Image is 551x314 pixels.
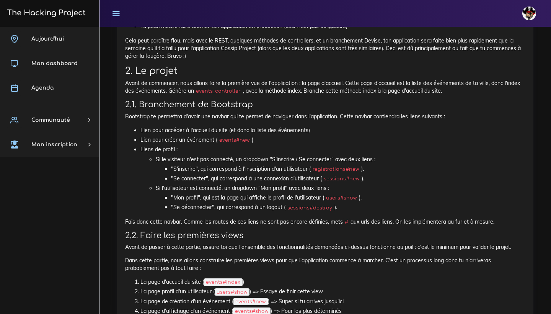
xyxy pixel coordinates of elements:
li: Si le visiteur n'est pas connecté, un dropdown "S'inscrire / Se connecter" avec deux liens : [156,155,525,184]
li: Lien pour accéder à l'accueil du site (et donc la liste des événements) [140,126,525,135]
span: Mon dashboard [31,61,78,66]
li: "S'inscrire", qui correspond à l'inscription d'un utilisateur ( ). [171,164,525,174]
code: events_controller [194,87,243,95]
code: users#show [324,194,359,202]
code: events#new [217,136,252,144]
code: events#index [204,278,243,286]
span: Communauté [31,117,70,123]
li: Si l'utilisateur est connecté, un dropdown "Mon profil" avec deux liens : [156,183,525,213]
li: "Se connecter", qui correspond à une connexion d'utilisateur ( ). [171,174,525,183]
p: Avant de commencer, nous allons faire la première vue de l'application : la page d'accueil. Cette... [125,79,525,95]
h2: 2. Le projet [125,65,525,77]
p: Fais donc cette navbar. Comme les routes de ces liens ne sont pas encore définies, mets aux urls ... [125,218,525,226]
li: Liens de profil : [140,145,525,212]
p: Bootstrap te permettra d'avoir une navbar qui te permet de naviguer dans l'application. Cette nav... [125,113,525,120]
li: "Se déconnecter", qui correspond à un logout ( ). [171,203,525,212]
code: registrations#new [311,165,361,173]
span: Aujourd'hui [31,36,64,42]
p: Avant de passer à cette partie, assure toi que l'ensemble des fonctionnalités demandées ci-dessus... [125,243,525,251]
h3: 2.1. Branchement de Bootstrap [125,100,525,110]
span: Agenda [31,85,54,91]
span: Mon inscription [31,142,77,147]
code: users#show [215,288,249,296]
li: La page d'accueil du site ( ) [140,277,525,287]
p: Dans cette partie, nous allons construire les premières views pour que l'application commence à m... [125,257,525,272]
img: avatar [522,7,536,20]
li: "Mon profil", qui est la page qui affiche le profil de l'utilisateur ( ). [171,193,525,203]
code: sessions#new [322,175,362,183]
p: Cela peut paraître flou, mais avec le REST, quelques méthodes de controllers, et un branchement D... [125,37,525,60]
li: Lien pour créer un événement ( ) [140,135,525,145]
h3: The Hacking Project [5,9,86,17]
code: sessions#destroy [285,204,334,212]
code: # [343,218,350,226]
h3: 2.2. Faire les premières views [125,231,525,240]
li: La page profil d'un utilisateur ( ) => Essaye de finir cette view [140,287,525,296]
li: La page de création d'un événement ( ) => Super si tu arrives jusqu'ici [140,297,525,306]
code: events#new [233,298,268,306]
